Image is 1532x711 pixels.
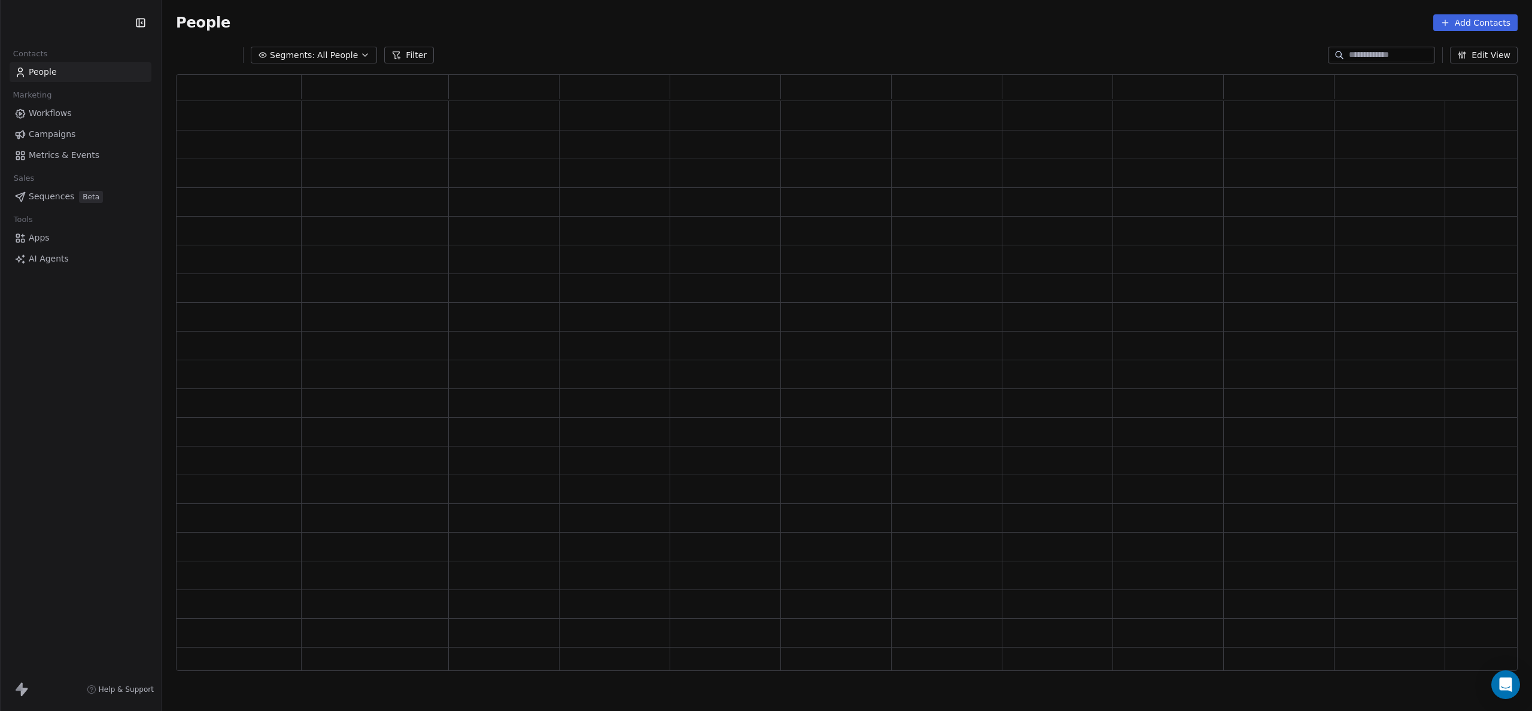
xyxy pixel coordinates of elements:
[10,228,151,248] a: Apps
[10,104,151,123] a: Workflows
[10,145,151,165] a: Metrics & Events
[1450,47,1518,63] button: Edit View
[29,107,72,120] span: Workflows
[8,211,38,229] span: Tools
[10,62,151,82] a: People
[29,190,74,203] span: Sequences
[10,249,151,269] a: AI Agents
[384,47,434,63] button: Filter
[79,191,103,203] span: Beta
[8,169,39,187] span: Sales
[99,685,154,694] span: Help & Support
[1433,14,1518,31] button: Add Contacts
[29,66,57,78] span: People
[1491,670,1520,699] div: Open Intercom Messenger
[87,685,154,694] a: Help & Support
[317,49,358,62] span: All People
[10,124,151,144] a: Campaigns
[10,187,151,206] a: SequencesBeta
[29,128,75,141] span: Campaigns
[8,86,57,104] span: Marketing
[177,101,1518,671] div: grid
[270,49,315,62] span: Segments:
[29,149,99,162] span: Metrics & Events
[29,253,69,265] span: AI Agents
[29,232,50,244] span: Apps
[8,45,53,63] span: Contacts
[176,14,230,32] span: People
